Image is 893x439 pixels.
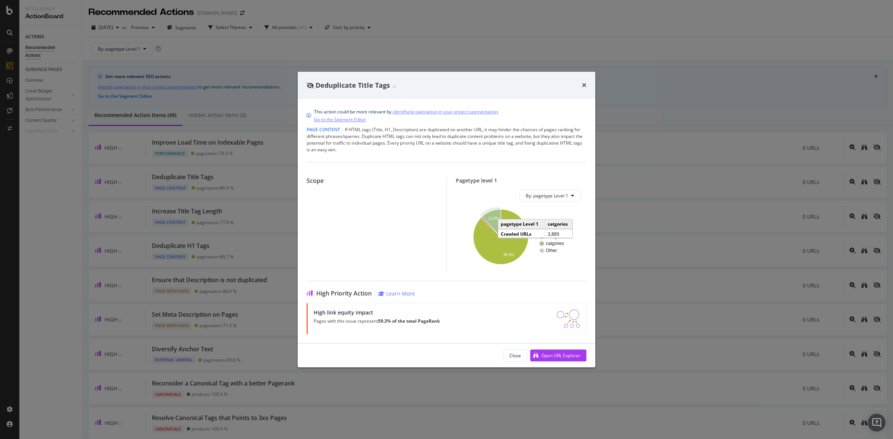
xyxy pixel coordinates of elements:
[378,318,440,324] strong: 59.3% of the total PageRank
[546,220,566,225] text: pagination
[386,290,415,297] div: Learn More
[546,234,566,239] text: categories
[307,177,438,184] div: Scope
[582,81,586,90] div: times
[526,193,568,199] span: By: pagetype Level 1
[307,126,586,153] div: If HTML tags (Title, H1, Description) are duplicated on another URL, it may hinder the chances of...
[341,126,344,133] span: |
[307,108,586,123] div: info banner
[868,414,886,432] div: Open Intercom Messenger
[546,248,557,254] text: Other
[314,319,440,324] p: Pages with this issue represent
[546,227,566,232] text: #nomatch
[314,116,366,123] a: Go to the Segment Editor
[503,253,514,257] text: 86.9%
[519,190,580,201] button: By: pagetype Level 1
[541,352,580,359] div: Open URL Explorer
[557,309,580,328] img: DDxVyA23.png
[530,349,586,361] button: Open URL Explorer
[314,108,499,123] div: This action could be more relevant by .
[314,309,440,316] div: High link equity impact
[378,290,415,297] a: Learn More
[462,207,580,266] svg: A chart.
[393,85,396,88] img: Equal
[316,290,372,297] span: High Priority Action
[316,81,390,90] span: Deduplicate Title Tags
[488,216,499,220] text: 11.9%
[503,349,527,361] button: Close
[393,108,498,116] a: identifying pagination in your project segmentation
[546,241,564,246] text: catgories
[307,83,314,88] div: eye-slash
[298,72,595,368] div: modal
[307,126,340,133] span: Page Content
[456,177,587,184] div: Pagetype level 1
[509,352,521,359] div: Close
